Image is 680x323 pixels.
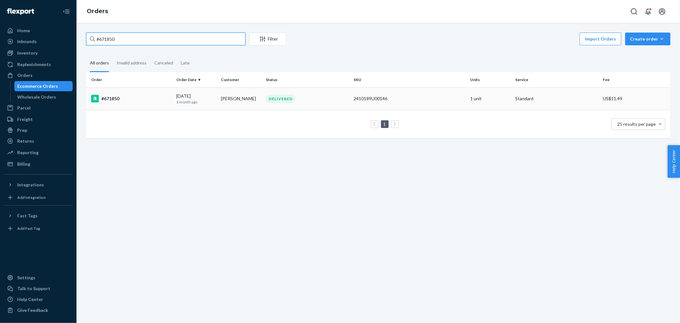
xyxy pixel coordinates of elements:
div: Canceled [154,55,173,71]
button: Fast Tags [4,211,73,221]
div: Fast Tags [17,213,38,219]
div: [DATE] [176,93,216,105]
td: 1 unit [468,87,513,110]
div: Billing [17,161,30,167]
div: Reporting [17,149,39,156]
a: Add Fast Tag [4,223,73,234]
div: Freight [17,116,33,123]
a: Replenishments [4,59,73,70]
a: Add Integration [4,192,73,203]
ol: breadcrumbs [82,2,113,21]
div: Help Center [17,296,43,303]
div: Invalid address [117,55,147,71]
div: DELIVERED [266,94,296,103]
button: Integrations [4,180,73,190]
div: Settings [17,274,35,281]
a: Freight [4,114,73,124]
a: Home [4,26,73,36]
th: SKU [351,72,468,87]
a: Orders [4,70,73,80]
div: Customer [221,77,261,82]
input: Search orders [86,33,245,45]
a: Page 1 is your current page [382,121,387,127]
div: Create order [630,36,666,42]
img: Flexport logo [7,8,34,15]
div: Returns [17,138,34,144]
div: Inventory [17,50,38,56]
a: Settings [4,273,73,283]
td: US$11.49 [600,87,670,110]
div: #671850 [91,95,171,102]
a: Ecommerce Orders [14,81,73,91]
div: Filter [250,36,286,42]
a: Inbounds [4,36,73,47]
th: Service [513,72,600,87]
a: Orders [87,8,108,15]
a: Wholesale Orders [14,92,73,102]
div: Replenishments [17,61,51,68]
button: Open notifications [642,5,654,18]
div: Parcel [17,105,31,111]
td: [PERSON_NAME] [218,87,263,110]
button: Import Orders [580,33,621,45]
a: Inventory [4,48,73,58]
div: Integrations [17,182,44,188]
a: Returns [4,136,73,146]
div: Inbounds [17,38,37,45]
p: Standard [515,95,598,102]
div: Add Fast Tag [17,226,40,231]
a: Parcel [4,103,73,113]
div: Late [181,55,190,71]
th: Fee [600,72,670,87]
div: Talk to Support [17,285,50,292]
button: Close Navigation [60,5,73,18]
div: All orders [90,55,109,72]
div: Home [17,27,30,34]
a: Help Center [4,294,73,304]
button: Help Center [668,145,680,178]
a: Billing [4,159,73,169]
button: Give Feedback [4,305,73,315]
button: Open account menu [656,5,669,18]
a: Prep [4,125,73,135]
th: Order Date [174,72,219,87]
a: Reporting [4,147,73,158]
p: 1 month ago [176,99,216,105]
div: Orders [17,72,33,79]
a: Talk to Support [4,283,73,294]
div: Prep [17,127,27,133]
div: Ecommerce Orders [18,83,58,89]
div: Add Integration [17,195,46,200]
th: Order [86,72,174,87]
span: 25 results per page [618,121,656,127]
th: Status [263,72,351,87]
button: Create order [625,33,670,45]
div: 2410189U00146 [354,95,465,102]
button: Filter [249,33,286,45]
div: Wholesale Orders [18,94,56,100]
div: Give Feedback [17,307,48,313]
button: Open Search Box [628,5,640,18]
th: Units [468,72,513,87]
